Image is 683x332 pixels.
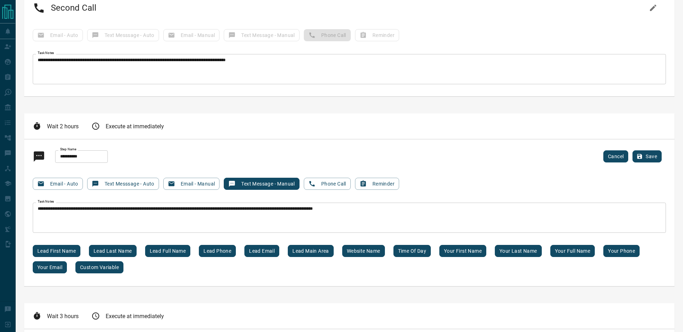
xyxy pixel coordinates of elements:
[75,261,123,273] button: Custom Variable
[60,147,76,152] label: Step Name
[304,178,351,190] button: Phone Call
[199,245,236,257] button: Lead phone
[244,245,279,257] button: Lead email
[38,51,54,55] label: Task Notes
[145,245,191,257] button: Lead full name
[33,122,79,130] div: Wait 2 hours
[603,150,628,162] button: Cancel
[393,245,431,257] button: Time of day
[89,245,137,257] button: Lead last name
[288,245,334,257] button: Lead main area
[439,245,486,257] button: Your first name
[38,199,54,204] label: Task Notes
[87,178,159,190] button: Text Messsage - Auto
[342,245,385,257] button: Website name
[224,178,299,190] button: Text Message - Manual
[33,261,67,273] button: Your email
[495,245,542,257] button: Your last name
[91,312,164,320] div: Execute at immediately
[33,245,80,257] button: Lead first name
[632,150,662,162] button: Save
[91,122,164,130] div: Execute at immediately
[33,312,79,320] div: Wait 3 hours
[603,245,640,257] button: Your phone
[33,178,83,190] button: Email - Auto
[550,245,595,257] button: Your full name
[355,178,399,190] button: Reminder
[163,178,220,190] button: Email - Manual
